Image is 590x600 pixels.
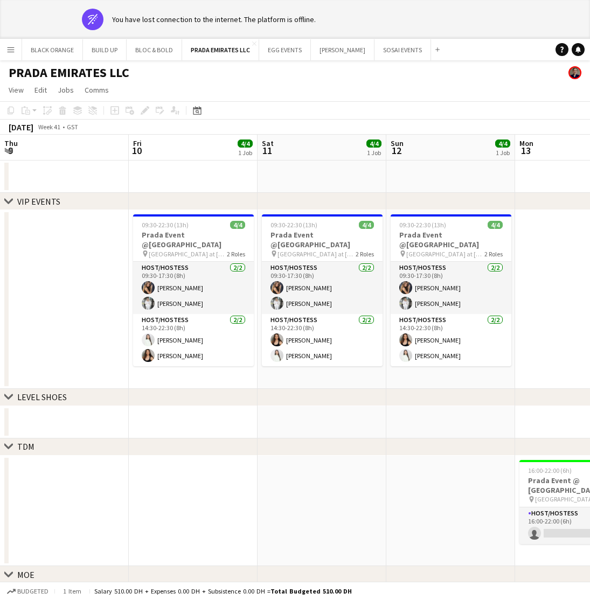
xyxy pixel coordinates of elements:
span: 4/4 [230,221,245,229]
span: [GEOGRAPHIC_DATA] at [GEOGRAPHIC_DATA] [149,250,227,258]
span: Sat [262,138,274,148]
button: [PERSON_NAME] [311,39,374,60]
span: 4/4 [238,139,253,148]
span: 09:30-22:30 (13h) [399,221,446,229]
span: 2 Roles [484,250,503,258]
span: 2 Roles [227,250,245,258]
span: 09:30-22:30 (13h) [270,221,317,229]
span: 1 item [59,587,85,595]
div: 1 Job [238,149,252,157]
button: Budgeted [5,585,50,597]
span: Mon [519,138,533,148]
app-card-role: Host/Hostess2/209:30-17:30 (8h)[PERSON_NAME][PERSON_NAME] [391,262,511,314]
span: 09:30-22:30 (13h) [142,221,189,229]
div: TDM [17,441,34,452]
button: BLACK ORANGE [22,39,83,60]
div: You have lost connection to the internet. The platform is offline. [112,15,316,24]
a: View [4,83,28,97]
button: BUILD UP [83,39,127,60]
div: MOE [17,569,34,580]
app-card-role: Host/Hostess2/214:30-22:30 (8h)[PERSON_NAME][PERSON_NAME] [133,314,254,366]
span: 12 [389,144,404,157]
span: 2 Roles [356,250,374,258]
span: Budgeted [17,588,48,595]
span: 4/4 [359,221,374,229]
h3: Prada Event @[GEOGRAPHIC_DATA] [262,230,383,249]
span: View [9,85,24,95]
button: PRADA EMIRATES LLC [182,39,259,60]
app-card-role: Host/Hostess2/209:30-17:30 (8h)[PERSON_NAME][PERSON_NAME] [262,262,383,314]
span: Edit [34,85,47,95]
span: [GEOGRAPHIC_DATA] at [GEOGRAPHIC_DATA] [406,250,484,258]
div: 1 Job [496,149,510,157]
a: Comms [80,83,113,97]
span: 4/4 [495,139,510,148]
div: Salary 510.00 DH + Expenses 0.00 DH + Subsistence 0.00 DH = [94,587,352,595]
span: Sun [391,138,404,148]
span: Week 41 [36,123,63,131]
span: Thu [4,138,18,148]
span: 10 [131,144,142,157]
span: 9 [3,144,18,157]
span: Total Budgeted 510.00 DH [270,587,352,595]
app-job-card: 09:30-22:30 (13h)4/4Prada Event @[GEOGRAPHIC_DATA] [GEOGRAPHIC_DATA] at [GEOGRAPHIC_DATA]2 RolesH... [133,214,254,366]
a: Edit [30,83,51,97]
div: LEVEL SHOES [17,392,67,402]
div: VIP EVENTS [17,196,60,207]
span: 11 [260,144,274,157]
app-card-role: Host/Hostess2/214:30-22:30 (8h)[PERSON_NAME][PERSON_NAME] [262,314,383,366]
button: SOSAI EVENTS [374,39,431,60]
div: 1 Job [367,149,381,157]
div: GST [67,123,78,131]
app-card-role: Host/Hostess2/214:30-22:30 (8h)[PERSON_NAME][PERSON_NAME] [391,314,511,366]
span: [GEOGRAPHIC_DATA] at [GEOGRAPHIC_DATA] [277,250,356,258]
span: 13 [518,144,533,157]
span: 16:00-22:00 (6h) [528,466,572,475]
span: 4/4 [488,221,503,229]
app-job-card: 09:30-22:30 (13h)4/4Prada Event @[GEOGRAPHIC_DATA] [GEOGRAPHIC_DATA] at [GEOGRAPHIC_DATA]2 RolesH... [391,214,511,366]
a: Jobs [53,83,78,97]
button: EGG EVENTS [259,39,311,60]
h1: PRADA EMIRATES LLC [9,65,129,81]
div: [DATE] [9,122,33,132]
app-job-card: 09:30-22:30 (13h)4/4Prada Event @[GEOGRAPHIC_DATA] [GEOGRAPHIC_DATA] at [GEOGRAPHIC_DATA]2 RolesH... [262,214,383,366]
span: Jobs [58,85,74,95]
app-user-avatar: Yuliia Antokhina [568,66,581,79]
app-card-role: Host/Hostess2/209:30-17:30 (8h)[PERSON_NAME][PERSON_NAME] [133,262,254,314]
span: Fri [133,138,142,148]
button: BLOC & BOLD [127,39,182,60]
h3: Prada Event @[GEOGRAPHIC_DATA] [391,230,511,249]
span: Comms [85,85,109,95]
h3: Prada Event @[GEOGRAPHIC_DATA] [133,230,254,249]
span: 4/4 [366,139,381,148]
